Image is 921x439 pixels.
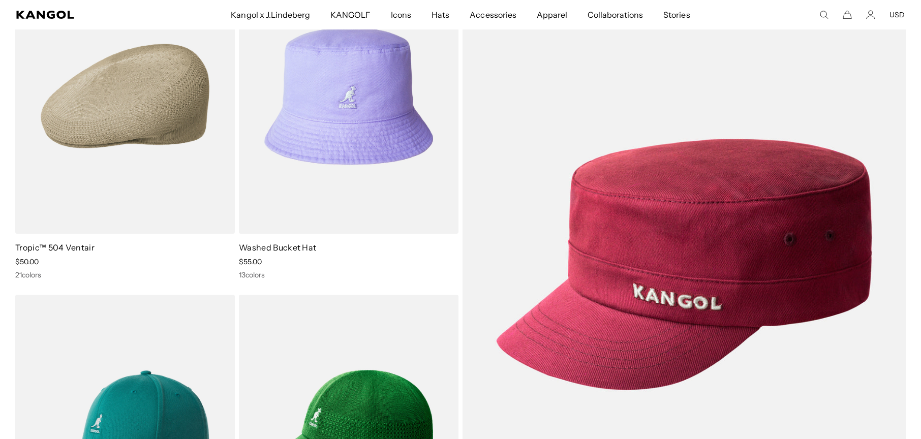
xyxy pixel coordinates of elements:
[15,270,235,279] div: 21 colors
[866,10,875,19] a: Account
[15,242,95,253] a: Tropic™ 504 Ventair
[239,257,262,266] span: $55.00
[16,11,152,19] a: Kangol
[843,10,852,19] button: Cart
[239,270,458,279] div: 13 colors
[819,10,828,19] summary: Search here
[889,10,905,19] button: USD
[239,242,316,253] a: Washed Bucket Hat
[15,257,39,266] span: $50.00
